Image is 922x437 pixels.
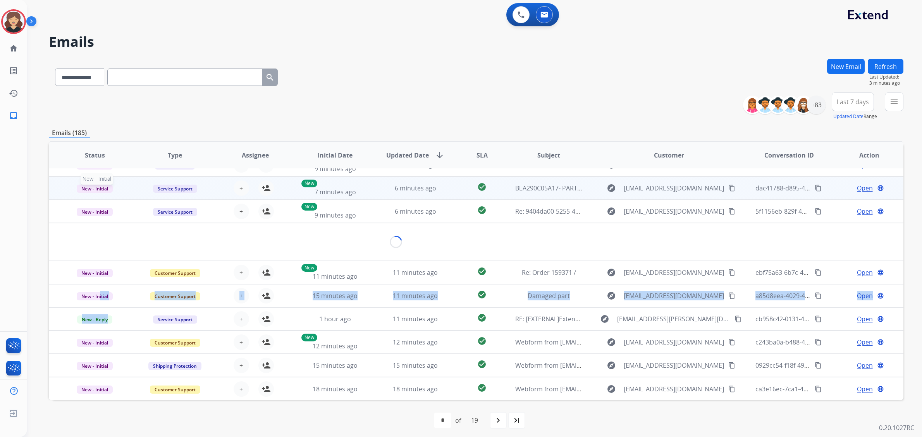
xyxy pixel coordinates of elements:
[515,184,643,192] span: BEA290C05A17- PARTS TIME FRAME UPDATE
[857,338,873,347] span: Open
[827,59,865,74] button: New Email
[239,291,243,300] span: +
[512,416,521,425] mat-icon: last_page
[515,315,854,323] span: RE: [EXTERNAL]Extend assistance with control box for ZEUS ADJ BASE - SPLIT QUEEN / 527F571741 // ...
[234,180,249,196] button: +
[153,208,197,216] span: Service Support
[315,165,356,173] span: 9 minutes ago
[234,288,249,303] button: +
[857,384,873,394] span: Open
[9,66,18,75] mat-icon: list_alt
[815,208,822,215] mat-icon: content_copy
[654,151,684,160] span: Customer
[313,385,358,393] span: 18 minutes ago
[515,385,691,393] span: Webform from [EMAIL_ADDRESS][DOMAIN_NAME] on [DATE]
[148,362,201,370] span: Shipping Protection
[49,34,903,50] h2: Emails
[735,315,741,322] mat-icon: content_copy
[889,97,899,106] mat-icon: menu
[49,128,90,138] p: Emails (185)
[477,290,487,299] mat-icon: check_circle
[261,207,271,216] mat-icon: person_add
[869,80,903,86] span: 3 minutes ago
[234,265,249,280] button: +
[150,269,200,277] span: Customer Support
[261,314,271,324] mat-icon: person_add
[386,151,429,160] span: Updated Date
[755,268,870,277] span: ebf75a63-6b7c-4ec6-8784-31cf255fc71b
[239,361,243,370] span: +
[477,360,487,369] mat-icon: check_circle
[234,204,249,219] button: +
[728,185,735,192] mat-icon: content_copy
[261,291,271,300] mat-icon: person_add
[728,292,735,299] mat-icon: content_copy
[815,386,822,392] mat-icon: content_copy
[607,268,616,277] mat-icon: explore
[153,315,197,324] span: Service Support
[168,151,182,160] span: Type
[234,358,249,373] button: +
[877,292,884,299] mat-icon: language
[815,339,822,346] mat-icon: content_copy
[624,291,724,300] span: [EMAIL_ADDRESS][DOMAIN_NAME]
[242,151,269,160] span: Assignee
[477,206,487,215] mat-icon: check_circle
[239,207,243,216] span: +
[477,313,487,322] mat-icon: check_circle
[239,183,243,193] span: +
[607,207,616,216] mat-icon: explore
[607,361,616,370] mat-icon: explore
[755,385,871,393] span: ca3e16ec-7ca1-4435-a9de-38cfb3e365f5
[879,423,914,432] p: 0.20.1027RC
[815,269,822,276] mat-icon: content_copy
[150,292,200,300] span: Customer Support
[395,207,436,216] span: 6 minutes ago
[313,272,358,281] span: 11 minutes ago
[301,180,317,187] p: New
[877,386,884,392] mat-icon: language
[318,151,353,160] span: Initial Date
[435,151,444,160] mat-icon: arrow_downward
[857,207,873,216] span: Open
[868,59,903,74] button: Refresh
[515,338,691,346] span: Webform from [EMAIL_ADDRESS][DOMAIN_NAME] on [DATE]
[477,383,487,392] mat-icon: check_circle
[261,183,271,193] mat-icon: person_add
[239,314,243,324] span: +
[393,338,438,346] span: 12 minutes ago
[764,151,814,160] span: Conversation ID
[857,361,873,370] span: Open
[624,384,724,394] span: [EMAIL_ADDRESS][DOMAIN_NAME]
[153,185,197,193] span: Service Support
[9,111,18,120] mat-icon: inbox
[261,361,271,370] mat-icon: person_add
[877,315,884,322] mat-icon: language
[393,361,438,370] span: 15 minutes ago
[465,413,484,428] div: 19
[600,314,609,324] mat-icon: explore
[857,291,873,300] span: Open
[837,100,869,103] span: Last 7 days
[755,291,873,300] span: a85d8eea-4029-4f04-a5d4-29701705cca7
[877,185,884,192] mat-icon: language
[607,183,616,193] mat-icon: explore
[393,385,438,393] span: 18 minutes ago
[815,292,822,299] mat-icon: content_copy
[313,361,358,370] span: 15 minutes ago
[313,291,358,300] span: 15 minutes ago
[607,291,616,300] mat-icon: explore
[239,338,243,347] span: +
[624,338,724,347] span: [EMAIL_ADDRESS][DOMAIN_NAME]
[607,338,616,347] mat-icon: explore
[81,173,113,185] span: New - Initial
[728,386,735,392] mat-icon: content_copy
[455,416,461,425] div: of
[261,384,271,394] mat-icon: person_add
[832,93,874,111] button: Last 7 days
[728,208,735,215] mat-icon: content_copy
[755,338,875,346] span: c243ba0a-b488-4900-a983-200658898269
[315,188,356,196] span: 7 minutes ago
[877,269,884,276] mat-icon: language
[515,361,691,370] span: Webform from [EMAIL_ADDRESS][DOMAIN_NAME] on [DATE]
